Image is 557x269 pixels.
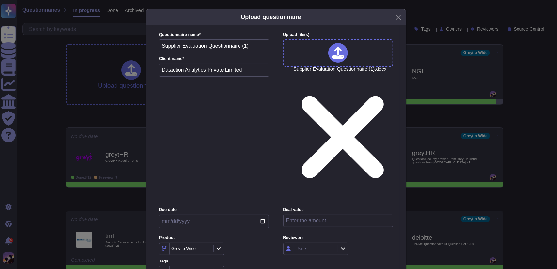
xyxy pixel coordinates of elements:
label: Due date [159,208,269,212]
span: Upload file (s) [283,32,309,37]
div: Users [296,247,308,251]
label: Deal value [283,208,393,212]
input: Due date [159,215,269,228]
input: Enter questionnaire name [159,39,269,52]
div: Greytip Wide [171,247,196,251]
span: Supplier Evaluation Questionnaire (1).docx [293,67,392,203]
label: Questionnaire name [159,33,269,37]
button: Close [394,12,404,22]
input: Enter company name of the client [159,64,269,77]
label: Client name [159,57,269,61]
label: Product [159,236,269,240]
label: Tags [159,259,269,263]
label: Reviewers [283,236,393,240]
input: Enter the amount [283,215,393,227]
h5: Upload questionnaire [241,13,301,22]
